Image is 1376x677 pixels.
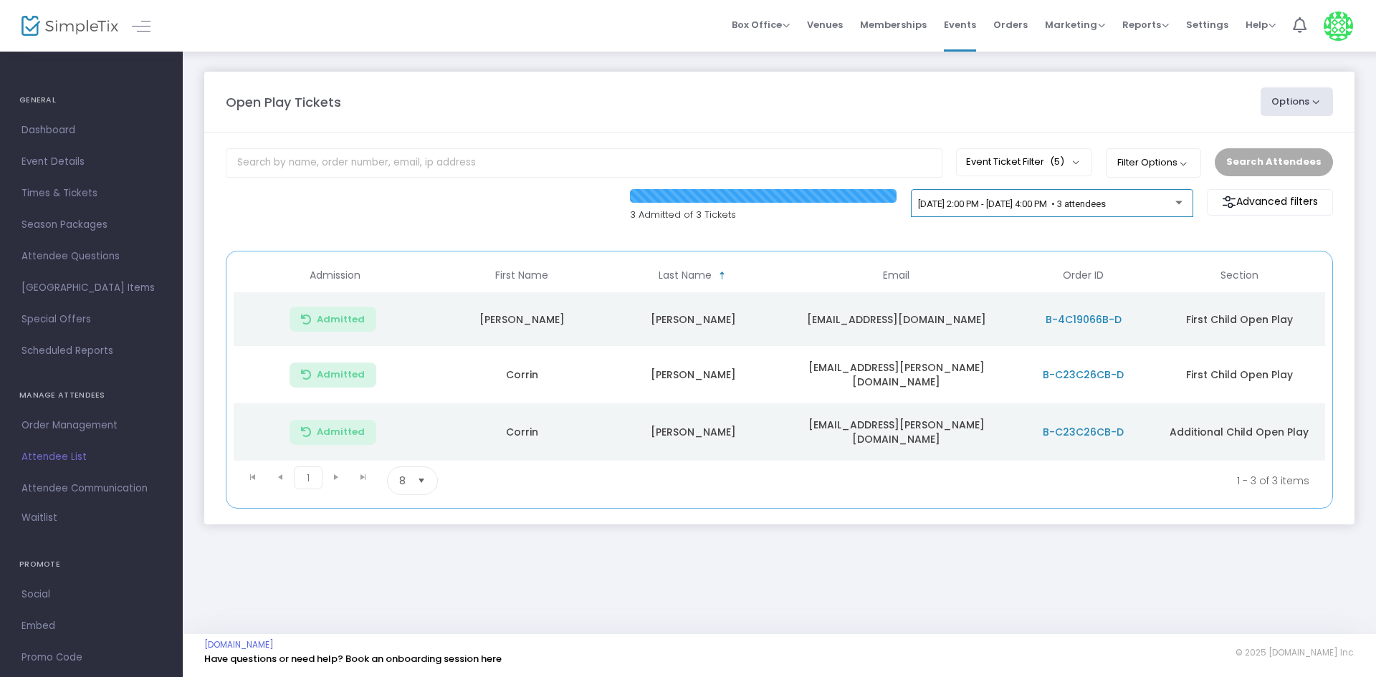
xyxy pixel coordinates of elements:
span: [DATE] 2:00 PM - [DATE] 4:00 PM • 3 attendees [918,198,1106,209]
h4: GENERAL [19,86,163,115]
span: Dashboard [21,121,161,140]
div: Data table [234,259,1325,461]
span: Venues [807,6,843,43]
button: Event Ticket Filter(5) [956,148,1092,176]
span: Promo Code [21,648,161,667]
td: [EMAIL_ADDRESS][PERSON_NAME][DOMAIN_NAME] [779,403,1013,461]
span: Admission [310,269,360,282]
span: [GEOGRAPHIC_DATA] Items [21,279,161,297]
m-panel-title: Open Play Tickets [226,92,341,112]
kendo-pager-info: 1 - 3 of 3 items [580,466,1309,495]
td: [PERSON_NAME] [608,403,779,461]
span: B-C23C26CB-D [1043,425,1124,439]
td: [PERSON_NAME] [436,292,608,346]
span: First Name [495,269,548,282]
h4: MANAGE ATTENDEES [19,381,163,410]
button: Filter Options [1106,148,1201,177]
m-button: Advanced filters [1207,189,1333,216]
span: Last Name [659,269,712,282]
span: Section [1220,269,1258,282]
td: [EMAIL_ADDRESS][PERSON_NAME][DOMAIN_NAME] [779,346,1013,403]
span: B-4C19066B-D [1046,312,1122,327]
span: Settings [1186,6,1228,43]
span: 8 [399,474,406,488]
img: filter [1222,195,1236,209]
span: Orders [993,6,1028,43]
span: (5) [1050,156,1064,168]
h4: PROMOTE [19,550,163,579]
span: Page 1 [294,466,322,489]
td: First Child Open Play [1154,292,1325,346]
td: Corrin [436,403,608,461]
span: Event Details [21,153,161,171]
span: Social [21,585,161,604]
span: Attendee List [21,448,161,466]
button: Select [411,467,431,494]
span: Email [883,269,909,282]
span: Embed [21,617,161,635]
span: Box Office [732,18,790,32]
td: [PERSON_NAME] [608,346,779,403]
button: Admitted [290,420,376,445]
td: First Child Open Play [1154,346,1325,403]
span: Admitted [317,369,365,380]
span: Special Offers [21,310,161,329]
td: [PERSON_NAME] [608,292,779,346]
span: Memberships [860,6,927,43]
span: Reports [1122,18,1169,32]
button: Admitted [290,307,376,332]
a: Have questions or need help? Book an onboarding session here [204,652,502,666]
p: 3 Admitted of 3 Tickets [630,208,897,222]
span: B-C23C26CB-D [1043,368,1124,382]
span: Help [1246,18,1276,32]
td: Additional Child Open Play [1154,403,1325,461]
span: Admitted [317,426,365,438]
span: Times & Tickets [21,184,161,203]
span: Events [944,6,976,43]
td: [EMAIL_ADDRESS][DOMAIN_NAME] [779,292,1013,346]
span: Sortable [717,270,728,282]
button: Options [1261,87,1334,116]
span: Season Packages [21,216,161,234]
span: Attendee Questions [21,247,161,266]
span: Order ID [1063,269,1104,282]
input: Search by name, order number, email, ip address [226,148,942,178]
span: Waitlist [21,511,57,525]
td: Corrin [436,346,608,403]
span: Admitted [317,314,365,325]
span: Order Management [21,416,161,435]
span: Attendee Communication [21,479,161,498]
span: © 2025 [DOMAIN_NAME] Inc. [1236,647,1354,658]
button: Admitted [290,362,376,388]
a: [DOMAIN_NAME] [204,639,274,650]
span: Scheduled Reports [21,342,161,360]
span: Marketing [1045,18,1105,32]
